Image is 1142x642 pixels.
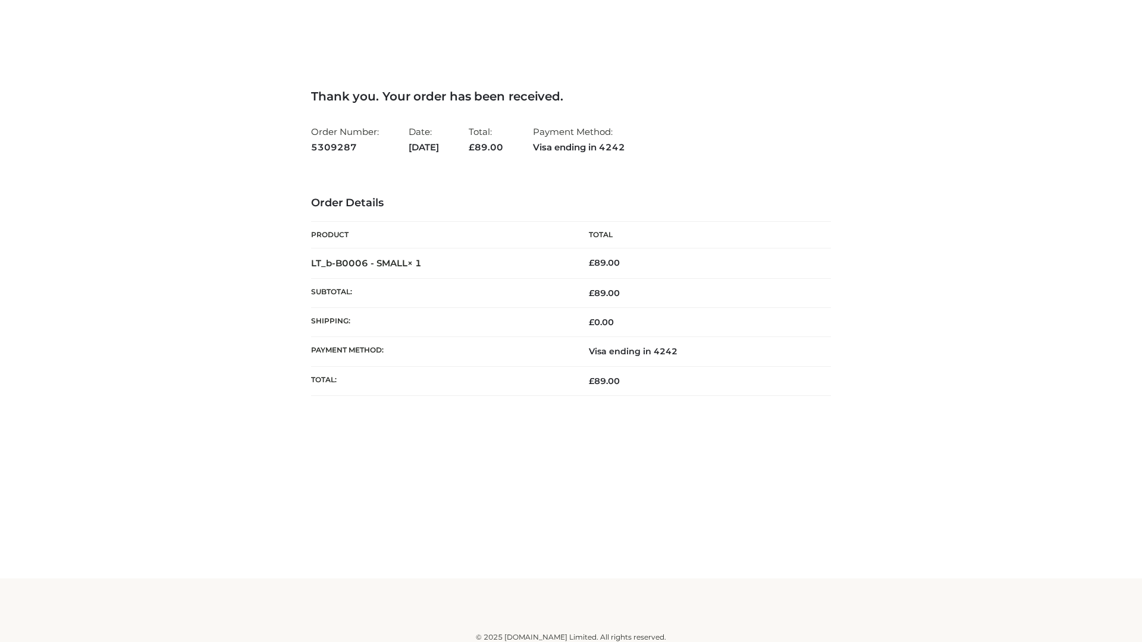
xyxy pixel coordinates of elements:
span: £ [469,141,475,153]
td: Visa ending in 4242 [571,337,831,366]
span: 89.00 [469,141,503,153]
span: £ [589,317,594,328]
th: Product [311,222,571,248]
h3: Order Details [311,197,831,210]
li: Total: [469,121,503,158]
bdi: 0.00 [589,317,614,328]
th: Total [571,222,831,248]
h3: Thank you. Your order has been received. [311,89,831,103]
li: Order Number: [311,121,379,158]
strong: [DATE] [409,140,439,155]
strong: LT_b-B0006 - SMALL [311,257,422,269]
span: £ [589,376,594,386]
th: Shipping: [311,308,571,337]
th: Payment method: [311,337,571,366]
span: 89.00 [589,288,620,298]
span: £ [589,288,594,298]
span: £ [589,257,594,268]
strong: Visa ending in 4242 [533,140,625,155]
th: Subtotal: [311,278,571,307]
th: Total: [311,366,571,395]
li: Date: [409,121,439,158]
bdi: 89.00 [589,257,620,268]
span: 89.00 [589,376,620,386]
strong: 5309287 [311,140,379,155]
li: Payment Method: [533,121,625,158]
strong: × 1 [407,257,422,269]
